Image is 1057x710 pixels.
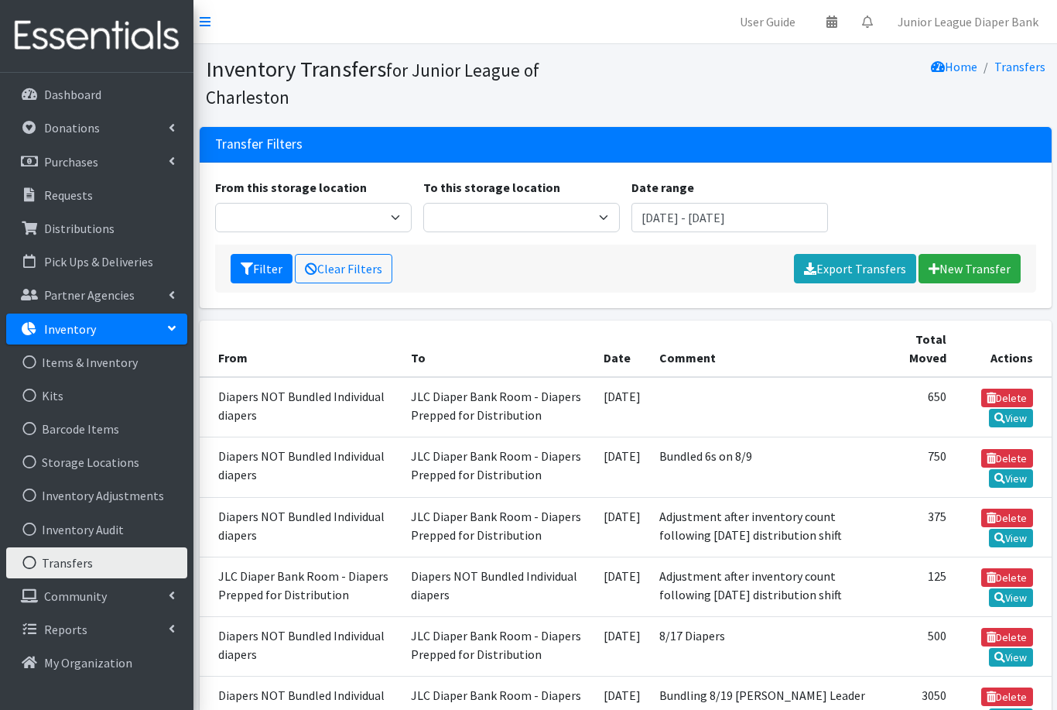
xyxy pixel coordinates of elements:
[981,568,1033,587] a: Delete
[6,246,187,277] a: Pick Ups & Deliveries
[6,347,187,378] a: Items & Inventory
[44,287,135,303] p: Partner Agencies
[44,187,93,203] p: Requests
[594,557,650,616] td: [DATE]
[631,178,694,197] label: Date range
[200,557,402,616] td: JLC Diaper Bank Room - Diapers Prepped for Distribution
[44,221,115,236] p: Distributions
[44,655,132,671] p: My Organization
[6,213,187,244] a: Distributions
[402,437,594,497] td: JLC Diaper Bank Room - Diapers Prepped for Distribution
[918,254,1021,283] a: New Transfer
[727,6,808,37] a: User Guide
[981,628,1033,647] a: Delete
[44,622,87,637] p: Reports
[650,437,884,497] td: Bundled 6s on 8/9
[989,648,1033,667] a: View
[206,56,620,109] h1: Inventory Transfers
[994,59,1045,74] a: Transfers
[884,437,956,497] td: 750
[6,581,187,612] a: Community
[6,10,187,62] img: HumanEssentials
[594,617,650,677] td: [DATE]
[295,254,392,283] a: Clear Filters
[402,377,594,437] td: JLC Diaper Bank Room - Diapers Prepped for Distribution
[402,321,594,377] th: To
[884,377,956,437] td: 650
[402,497,594,557] td: JLC Diaper Bank Room - Diapers Prepped for Distribution
[989,529,1033,547] a: View
[206,59,539,108] small: for Junior League of Charleston
[794,254,916,283] a: Export Transfers
[423,178,560,197] label: To this storage location
[44,154,98,170] p: Purchases
[989,588,1033,607] a: View
[6,112,187,143] a: Donations
[989,409,1033,427] a: View
[44,588,107,604] p: Community
[885,6,1051,37] a: Junior League Diaper Bank
[989,469,1033,488] a: View
[44,321,96,337] p: Inventory
[44,254,153,269] p: Pick Ups & Deliveries
[44,120,100,135] p: Donations
[6,180,187,211] a: Requests
[594,437,650,497] td: [DATE]
[6,480,187,511] a: Inventory Adjustments
[981,389,1033,407] a: Delete
[231,254,292,283] button: Filter
[884,617,956,677] td: 500
[956,321,1052,377] th: Actions
[6,647,187,678] a: My Organization
[402,557,594,616] td: Diapers NOT Bundled Individual diapers
[6,280,187,310] a: Partner Agencies
[931,59,977,74] a: Home
[200,321,402,377] th: From
[981,449,1033,468] a: Delete
[200,377,402,437] td: Diapers NOT Bundled Individual diapers
[884,557,956,616] td: 125
[6,447,187,478] a: Storage Locations
[650,557,884,616] td: Adjustment after inventory count following [DATE] distribution shift
[6,514,187,545] a: Inventory Audit
[594,377,650,437] td: [DATE]
[215,178,367,197] label: From this storage location
[200,497,402,557] td: Diapers NOT Bundled Individual diapers
[650,617,884,677] td: 8/17 Diapers
[215,136,303,153] h3: Transfer Filters
[402,617,594,677] td: JLC Diaper Bank Room - Diapers Prepped for Distribution
[6,380,187,411] a: Kits
[6,614,187,645] a: Reports
[884,497,956,557] td: 375
[200,437,402,497] td: Diapers NOT Bundled Individual diapers
[6,547,187,578] a: Transfers
[6,146,187,177] a: Purchases
[6,79,187,110] a: Dashboard
[650,321,884,377] th: Comment
[631,203,828,232] input: January 1, 2011 - December 31, 2011
[650,497,884,557] td: Adjustment after inventory count following [DATE] distribution shift
[200,617,402,677] td: Diapers NOT Bundled Individual diapers
[594,497,650,557] td: [DATE]
[594,321,650,377] th: Date
[6,413,187,444] a: Barcode Items
[981,509,1033,527] a: Delete
[44,87,101,102] p: Dashboard
[884,321,956,377] th: Total Moved
[6,314,187,345] a: Inventory
[981,688,1033,706] a: Delete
